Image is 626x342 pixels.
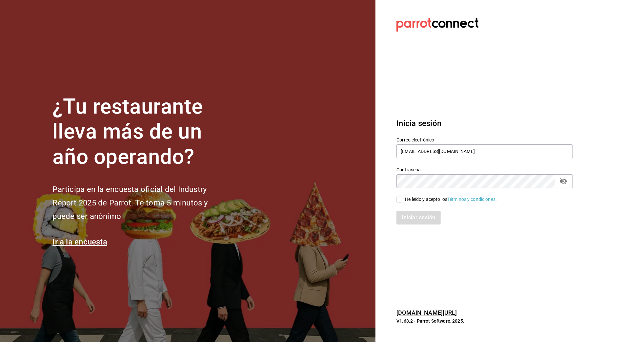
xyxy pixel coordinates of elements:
[396,167,573,172] label: Contraseña
[396,144,573,158] input: Ingresa tu correo electrónico
[396,309,457,316] a: [DOMAIN_NAME][URL]
[405,196,497,203] div: He leído y acepto los
[52,183,230,223] h2: Participa en la encuesta oficial del Industry Report 2025 de Parrot. Te toma 5 minutos y puede se...
[52,94,230,170] h1: ¿Tu restaurante lleva más de un año operando?
[396,118,573,129] h3: Inicia sesión
[447,197,497,202] a: Términos y condiciones.
[396,318,573,324] p: V1.68.2 - Parrot Software, 2025.
[396,138,573,142] label: Correo electrónico
[558,176,569,187] button: passwordField
[52,237,107,246] a: Ir a la encuesta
